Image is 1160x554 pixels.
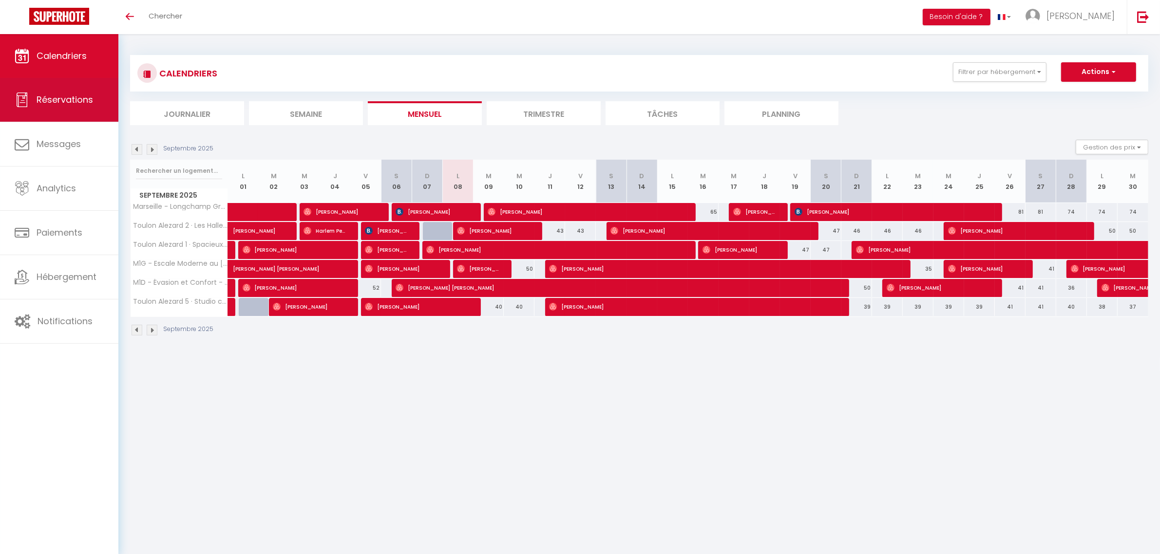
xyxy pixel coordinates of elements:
[903,160,933,203] th: 23
[425,171,430,181] abbr: D
[304,222,345,240] span: Harlem Perriau
[37,182,76,194] span: Analytics
[703,240,775,259] span: [PERSON_NAME]
[627,160,657,203] th: 14
[302,171,307,181] abbr: M
[132,241,229,248] span: Toulon Alezard 1 · Spacieux T2 central près des Halles et du Port
[350,279,381,297] div: 52
[457,259,498,278] span: [PERSON_NAME]
[1118,160,1148,203] th: 30
[486,171,492,181] abbr: M
[811,222,841,240] div: 47
[780,160,811,203] th: 19
[671,171,674,181] abbr: L
[333,171,337,181] abbr: J
[365,240,406,259] span: [PERSON_NAME]
[1087,203,1118,221] div: 74
[396,278,842,297] span: [PERSON_NAME] [PERSON_NAME]
[149,11,182,21] span: Chercher
[412,160,442,203] th: 07
[762,171,766,181] abbr: J
[1087,160,1118,203] th: 29
[903,260,933,278] div: 35
[549,297,840,316] span: [PERSON_NAME]
[228,298,233,316] a: [PERSON_NAME]
[320,160,350,203] th: 04
[549,259,902,278] span: [PERSON_NAME]
[609,171,613,181] abbr: S
[473,298,504,316] div: 40
[915,171,921,181] abbr: M
[780,241,811,259] div: 47
[841,298,872,316] div: 39
[606,101,720,125] li: Tâches
[363,171,368,181] abbr: V
[1061,62,1136,82] button: Actions
[37,226,82,239] span: Paiements
[365,259,437,278] span: [PERSON_NAME]
[38,315,93,327] span: Notifications
[29,8,89,25] img: Super Booking
[350,160,381,203] th: 05
[1069,171,1074,181] abbr: D
[242,171,245,181] abbr: L
[1118,203,1148,221] div: 74
[516,171,522,181] abbr: M
[487,101,601,125] li: Trimestre
[903,222,933,240] div: 46
[394,171,399,181] abbr: S
[37,50,87,62] span: Calendriers
[504,298,534,316] div: 40
[887,278,990,297] span: [PERSON_NAME]
[1087,298,1118,316] div: 38
[228,160,259,203] th: 01
[1118,222,1148,240] div: 50
[719,160,749,203] th: 17
[948,222,1083,240] span: [PERSON_NAME]
[903,298,933,316] div: 39
[131,188,228,203] span: Septembre 2025
[1137,11,1149,23] img: logout
[995,279,1026,297] div: 41
[1101,171,1103,181] abbr: L
[854,171,859,181] abbr: D
[132,222,229,229] span: Toulon Alezard 2 · Les Halles & Le port - Grand T2 haut de gamme
[37,138,81,150] span: Messages
[578,171,583,181] abbr: V
[233,255,323,273] span: [PERSON_NAME] [PERSON_NAME]
[1056,203,1087,221] div: 74
[933,160,964,203] th: 24
[273,297,345,316] span: [PERSON_NAME]
[1130,171,1136,181] abbr: M
[271,171,277,181] abbr: M
[396,203,468,221] span: [PERSON_NAME]
[1008,171,1012,181] abbr: V
[457,222,530,240] span: [PERSON_NAME]
[793,171,798,181] abbr: V
[946,171,951,181] abbr: M
[841,160,872,203] th: 21
[1076,140,1148,154] button: Gestion des prix
[132,260,229,267] span: M1G - Escale Moderne au [GEOGRAPHIC_DATA]
[724,101,838,125] li: Planning
[228,222,259,240] a: [PERSON_NAME]
[304,203,376,221] span: [PERSON_NAME]
[8,4,37,33] button: Ouvrir le widget de chat LiveChat
[923,9,990,25] button: Besoin d'aide ?
[640,171,645,181] abbr: D
[1026,9,1040,23] img: ...
[795,203,992,221] span: [PERSON_NAME]
[964,160,995,203] th: 25
[856,240,1125,259] span: [PERSON_NAME]
[1087,222,1118,240] div: 50
[811,160,841,203] th: 20
[995,298,1026,316] div: 41
[130,101,244,125] li: Journalier
[504,160,534,203] th: 10
[688,203,719,221] div: 65
[1118,298,1148,316] div: 37
[1039,171,1043,181] abbr: S
[534,222,565,240] div: 43
[381,160,412,203] th: 06
[1026,203,1056,221] div: 81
